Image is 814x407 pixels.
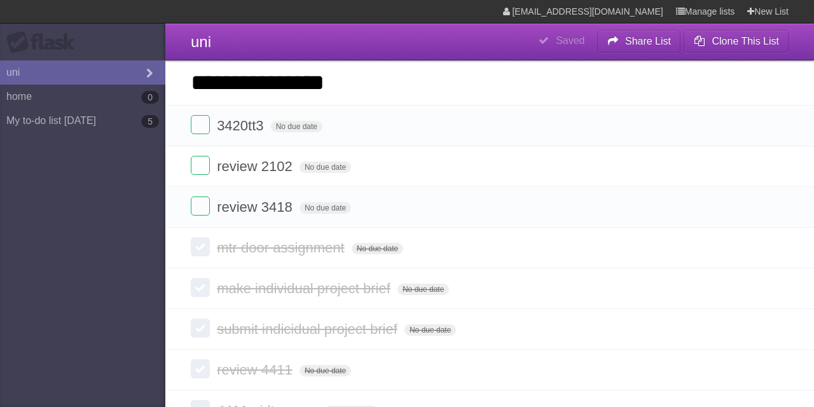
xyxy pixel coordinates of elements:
[712,36,779,46] b: Clone This List
[191,33,211,50] span: uni
[217,240,348,256] span: mtr door assignment
[404,324,456,336] span: No due date
[625,36,671,46] b: Share List
[556,35,584,46] b: Saved
[352,243,403,254] span: No due date
[191,197,210,216] label: Done
[191,156,210,175] label: Done
[300,365,351,376] span: No due date
[191,115,210,134] label: Done
[217,118,266,134] span: 3420tt3
[397,284,449,295] span: No due date
[191,359,210,378] label: Done
[271,121,322,132] span: No due date
[217,321,401,337] span: submit indicidual project brief
[217,158,296,174] span: review 2102
[217,362,296,378] span: review 4411
[597,30,681,53] button: Share List
[191,319,210,338] label: Done
[141,91,159,104] b: 0
[191,237,210,256] label: Done
[300,162,351,173] span: No due date
[6,31,83,54] div: Flask
[684,30,789,53] button: Clone This List
[300,202,351,214] span: No due date
[217,280,394,296] span: make individual project brief
[217,199,296,215] span: review 3418
[141,115,159,128] b: 5
[191,278,210,297] label: Done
